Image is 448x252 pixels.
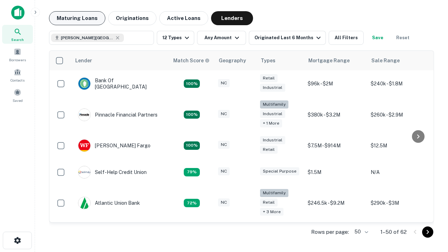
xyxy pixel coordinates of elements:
div: Atlantic Union Bank [78,197,140,209]
span: Borrowers [9,57,26,63]
div: Industrial [260,136,285,144]
div: Bank Of [GEOGRAPHIC_DATA] [78,77,162,90]
div: Retail [260,74,278,82]
td: $380k - $3.2M [304,97,367,132]
div: + 3 more [260,208,283,216]
div: Matching Properties: 14, hasApolloMatch: undefined [184,79,200,88]
div: Special Purpose [260,167,299,175]
a: Contacts [2,65,33,84]
img: capitalize-icon.png [11,6,24,20]
img: picture [78,109,90,121]
div: Lender [75,56,92,65]
td: $260k - $2.9M [367,97,430,132]
button: Go to next page [422,226,433,238]
img: picture [78,166,90,178]
th: Lender [71,51,169,70]
button: 12 Types [157,31,194,45]
img: picture [78,197,90,209]
div: Matching Properties: 11, hasApolloMatch: undefined [184,168,200,176]
div: Retail [260,146,278,154]
div: Pinnacle Financial Partners [78,108,157,121]
th: Geography [215,51,257,70]
button: All Filters [329,31,364,45]
button: Reset [392,31,414,45]
div: NC [218,110,230,118]
div: Industrial [260,110,285,118]
td: $7.5M - $914M [304,132,367,159]
a: Saved [2,86,33,105]
div: Types [261,56,275,65]
span: Search [11,37,24,42]
button: Save your search to get updates of matches that match your search criteria. [366,31,389,45]
td: $290k - $3M [367,185,430,221]
div: Multifamily [260,189,288,197]
td: $12.5M [367,132,430,159]
p: 1–50 of 62 [380,228,407,236]
div: Capitalize uses an advanced AI algorithm to match your search with the best lender. The match sco... [173,57,210,64]
div: Matching Properties: 15, hasApolloMatch: undefined [184,141,200,150]
div: Originated Last 6 Months [254,34,323,42]
a: Search [2,25,33,44]
button: Originated Last 6 Months [249,31,326,45]
h6: Match Score [173,57,208,64]
img: picture [78,78,90,90]
span: [PERSON_NAME][GEOGRAPHIC_DATA], [GEOGRAPHIC_DATA] [61,35,113,41]
td: $240k - $1.8M [367,70,430,97]
iframe: Chat Widget [413,196,448,230]
p: Rows per page: [311,228,349,236]
a: Borrowers [2,45,33,64]
th: Sale Range [367,51,430,70]
th: Mortgage Range [304,51,367,70]
td: $480k - $3.1M [367,220,430,247]
div: Retail [260,198,278,206]
div: NC [218,141,230,149]
button: Maturing Loans [49,11,105,25]
div: [PERSON_NAME] Fargo [78,139,150,152]
div: Multifamily [260,100,288,108]
div: Matching Properties: 10, hasApolloMatch: undefined [184,199,200,207]
th: Capitalize uses an advanced AI algorithm to match your search with the best lender. The match sco... [169,51,215,70]
div: Industrial [260,84,285,92]
td: $96k - $2M [304,70,367,97]
span: Contacts [10,77,24,83]
div: 50 [352,227,369,237]
img: picture [78,140,90,152]
button: Originations [108,11,156,25]
button: Lenders [211,11,253,25]
div: NC [218,167,230,175]
th: Types [257,51,304,70]
div: + 1 more [260,119,282,127]
td: N/A [367,159,430,185]
div: Matching Properties: 25, hasApolloMatch: undefined [184,111,200,119]
button: Active Loans [159,11,208,25]
span: Saved [13,98,23,103]
td: $246.5k - $9.2M [304,185,367,221]
div: NC [218,79,230,87]
div: Sale Range [371,56,400,65]
td: $200k - $3.3M [304,220,367,247]
button: Any Amount [197,31,246,45]
div: Mortgage Range [308,56,350,65]
div: NC [218,198,230,206]
div: Geography [219,56,246,65]
td: $1.5M [304,159,367,185]
div: Self-help Credit Union [78,166,147,178]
